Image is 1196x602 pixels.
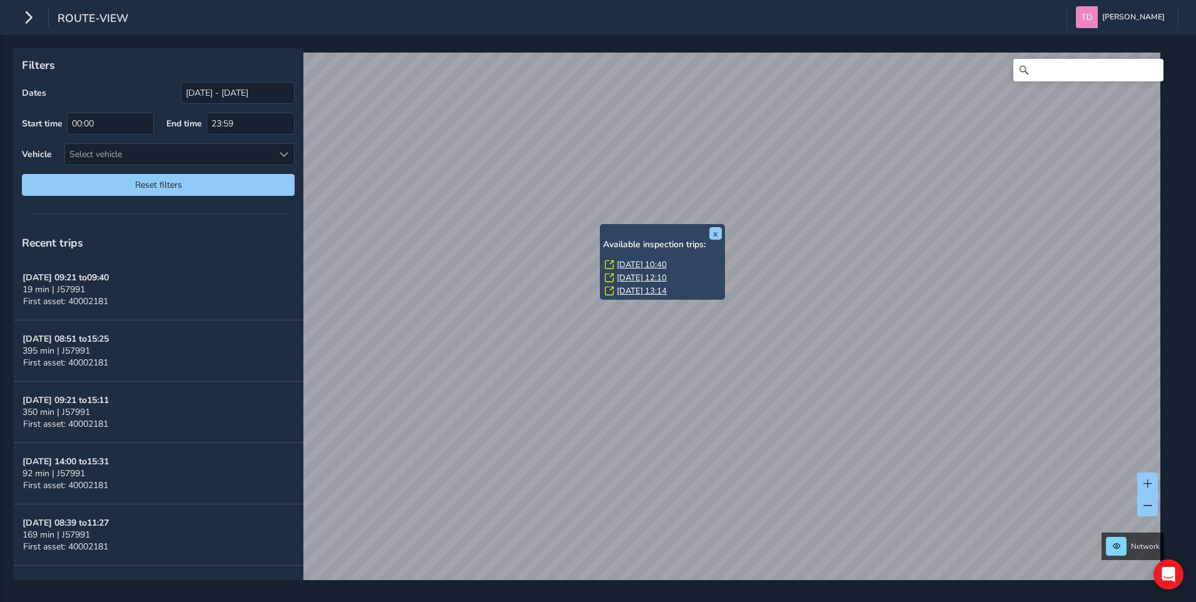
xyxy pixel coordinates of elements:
[1102,6,1165,28] span: [PERSON_NAME]
[28,578,114,590] strong: [DATE] 07:35 to 11:52
[22,174,295,196] button: Reset filters
[709,227,722,240] button: x
[23,456,109,467] strong: [DATE] 14:00 to 15:31
[13,382,303,443] button: [DATE] 09:21 to15:11350 min | J57991First asset: 40002181
[22,148,52,160] label: Vehicle
[13,320,303,382] button: [DATE] 08:51 to15:25395 min | J57991First asset: 40002181
[603,240,722,250] h6: Available inspection trips:
[23,467,85,479] span: 92 min | J57991
[58,11,128,28] span: route-view
[617,259,667,270] a: [DATE] 10:40
[23,345,90,357] span: 395 min | J57991
[23,283,85,295] span: 19 min | J57991
[617,272,667,283] a: [DATE] 12:10
[22,235,83,250] span: Recent trips
[22,57,295,73] p: Filters
[22,87,46,99] label: Dates
[23,529,90,541] span: 169 min | J57991
[1013,59,1163,81] input: Search
[1076,6,1169,28] button: [PERSON_NAME]
[1076,6,1098,28] img: diamond-layout
[18,53,1160,594] canvas: Map
[23,357,108,369] span: First asset: 40002181
[23,295,108,307] span: First asset: 40002181
[23,479,108,491] span: First asset: 40002181
[23,394,109,406] strong: [DATE] 09:21 to 15:11
[23,418,108,430] span: First asset: 40002181
[23,333,109,345] strong: [DATE] 08:51 to 15:25
[23,406,90,418] span: 350 min | J57991
[13,443,303,504] button: [DATE] 14:00 to15:3192 min | J57991First asset: 40002181
[1153,559,1183,589] div: Open Intercom Messenger
[23,517,109,529] strong: [DATE] 08:39 to 11:27
[617,285,667,297] a: [DATE] 13:14
[13,259,303,320] button: [DATE] 09:21 to09:4019 min | J57991First asset: 40002181
[23,272,109,283] strong: [DATE] 09:21 to 09:40
[23,541,108,553] span: First asset: 40002181
[1131,541,1160,551] span: Network
[31,179,285,191] span: Reset filters
[65,144,273,165] div: Select vehicle
[166,118,202,130] label: End time
[22,118,63,130] label: Start time
[13,504,303,566] button: [DATE] 08:39 to11:27169 min | J57991First asset: 40002181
